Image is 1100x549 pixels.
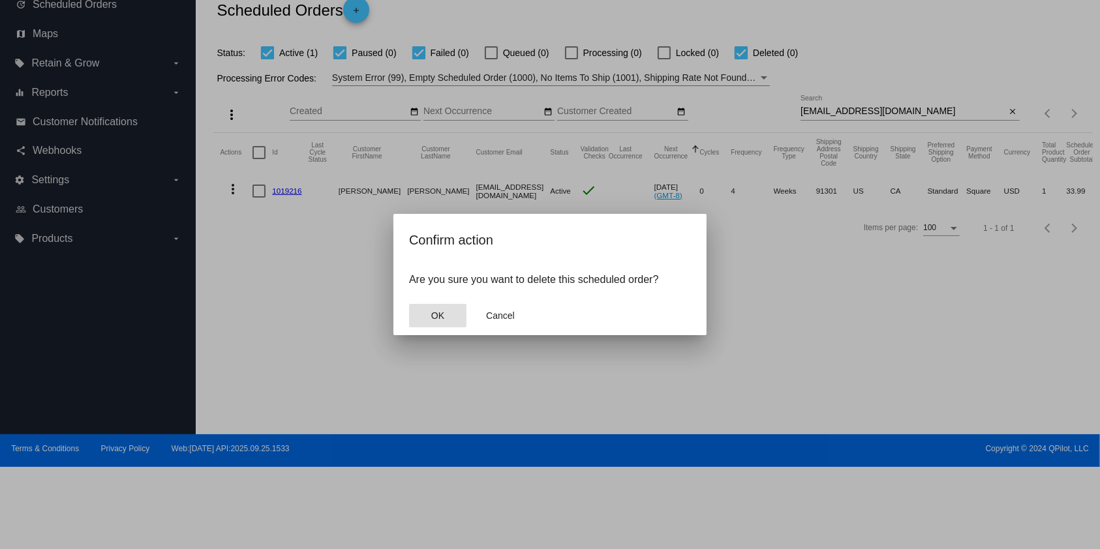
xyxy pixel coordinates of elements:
h2: Confirm action [409,230,691,250]
span: OK [431,310,444,321]
p: Are you sure you want to delete this scheduled order? [409,274,691,286]
button: Close dialog [472,304,529,327]
button: Close dialog [409,304,466,327]
span: Cancel [486,310,515,321]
